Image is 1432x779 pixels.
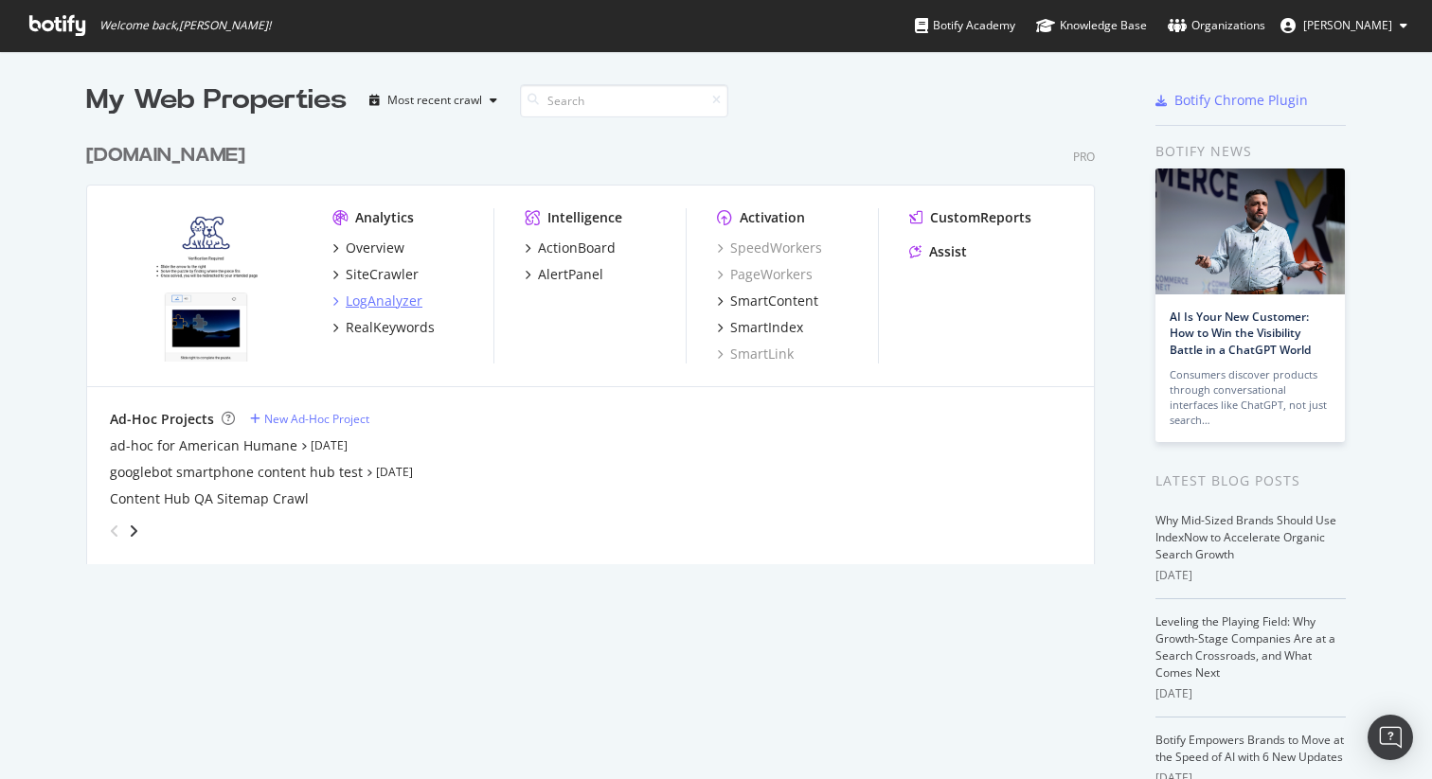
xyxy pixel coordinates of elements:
[1155,141,1346,162] div: Botify news
[1073,149,1095,165] div: Pro
[102,516,127,546] div: angle-left
[717,292,818,310] a: SmartContent
[1155,567,1346,584] div: [DATE]
[1303,17,1392,33] span: Sumit Oruganti
[730,318,803,337] div: SmartIndex
[332,318,435,337] a: RealKeywords
[387,95,482,106] div: Most recent crawl
[1155,732,1344,765] a: Botify Empowers Brands to Move at the Speed of AI with 6 New Updates
[1155,168,1345,294] img: AI Is Your New Customer: How to Win the Visibility Battle in a ChatGPT World
[909,242,967,261] a: Assist
[525,239,616,257] a: ActionBoard
[346,292,422,310] div: LogAnalyzer
[1368,715,1413,760] div: Open Intercom Messenger
[1168,16,1265,35] div: Organizations
[1155,685,1346,702] div: [DATE]
[538,239,616,257] div: ActionBoard
[915,16,1015,35] div: Botify Academy
[311,437,348,453] a: [DATE]
[110,463,363,482] a: googlebot smartphone content hub test
[1155,613,1335,681] a: Leveling the Playing Field: Why Growth-Stage Companies Are at a Search Crossroads, and What Comes...
[250,411,369,427] a: New Ad-Hoc Project
[547,208,622,227] div: Intelligence
[346,239,404,257] div: Overview
[110,208,302,362] img: petco.com
[1155,91,1308,110] a: Botify Chrome Plugin
[930,208,1031,227] div: CustomReports
[86,142,253,169] a: [DOMAIN_NAME]
[86,142,245,169] div: [DOMAIN_NAME]
[1155,512,1336,562] a: Why Mid-Sized Brands Should Use IndexNow to Accelerate Organic Search Growth
[929,242,967,261] div: Assist
[99,18,271,33] span: Welcome back, [PERSON_NAME] !
[717,239,822,257] a: SpeedWorkers
[520,84,728,117] input: Search
[346,265,419,284] div: SiteCrawler
[1170,309,1311,357] a: AI Is Your New Customer: How to Win the Visibility Battle in a ChatGPT World
[110,436,297,455] a: ad-hoc for American Humane
[332,239,404,257] a: Overview
[717,265,813,284] a: PageWorkers
[740,208,805,227] div: Activation
[86,81,347,119] div: My Web Properties
[730,292,818,310] div: SmartContent
[332,292,422,310] a: LogAnalyzer
[346,318,435,337] div: RealKeywords
[717,345,794,363] a: SmartLink
[717,318,803,337] a: SmartIndex
[110,410,214,429] div: Ad-Hoc Projects
[362,85,505,115] button: Most recent crawl
[376,464,413,480] a: [DATE]
[1170,367,1331,428] div: Consumers discover products through conversational interfaces like ChatGPT, not just search…
[525,265,603,284] a: AlertPanel
[1155,470,1346,491] div: Latest Blog Posts
[909,208,1031,227] a: CustomReports
[127,522,140,540] div: angle-right
[86,119,1110,564] div: grid
[110,489,309,508] a: Content Hub QA Sitemap Crawl
[538,265,603,284] div: AlertPanel
[1265,10,1423,41] button: [PERSON_NAME]
[355,208,414,227] div: Analytics
[264,411,369,427] div: New Ad-Hoc Project
[1036,16,1147,35] div: Knowledge Base
[1174,91,1308,110] div: Botify Chrome Plugin
[332,265,419,284] a: SiteCrawler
